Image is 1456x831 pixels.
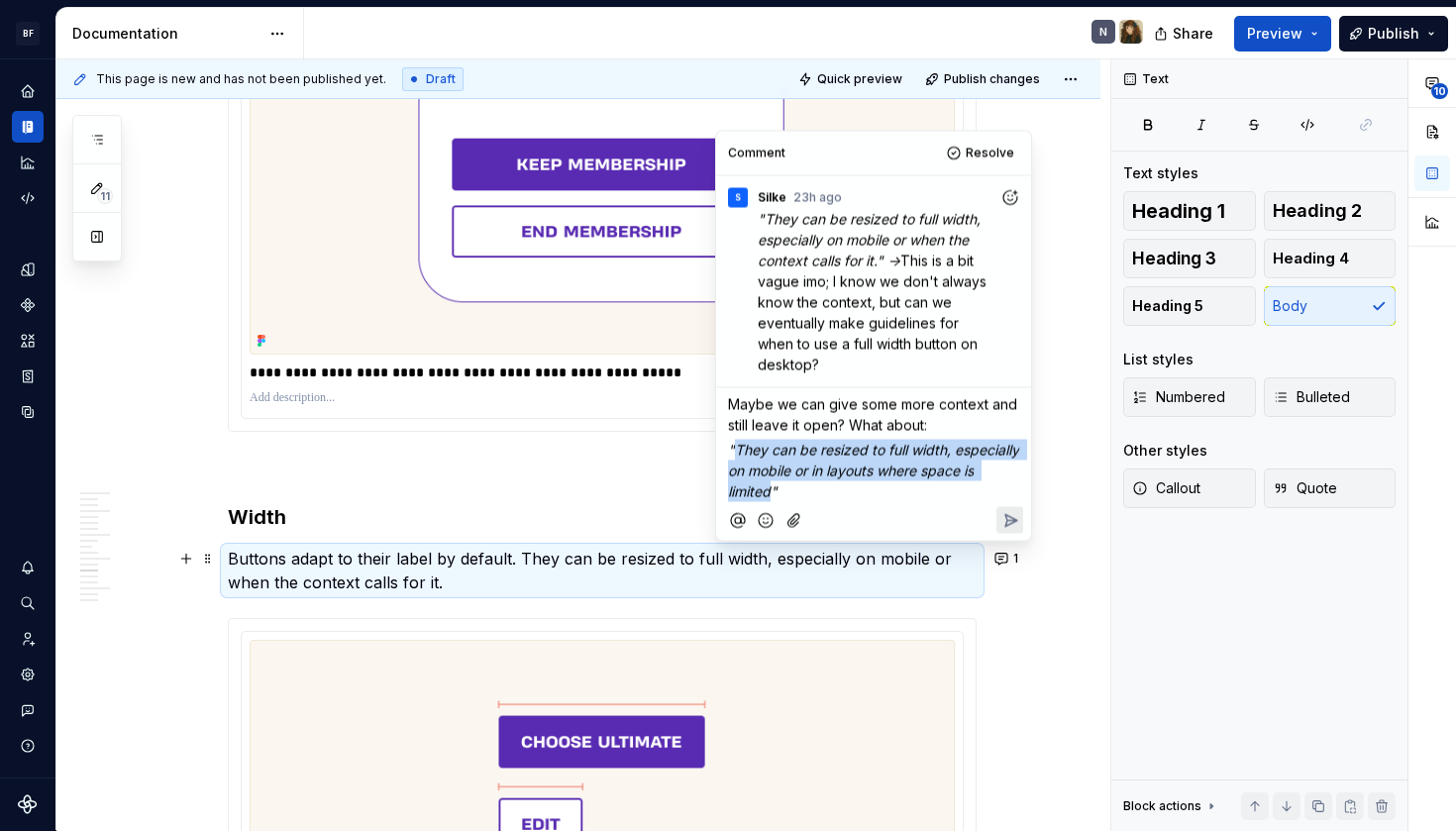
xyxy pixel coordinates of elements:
[1173,24,1213,44] span: Share
[758,210,985,268] em: "They can be resized to full width, especially on mobile or when the context calls for it." ->
[781,507,808,534] button: Attach files
[1099,24,1107,40] div: N
[792,65,911,93] button: Quick preview
[944,71,1040,87] span: Publish changes
[1234,16,1331,52] button: Preview
[758,252,990,372] span: This is a bit vague imo; I know we don't always know the context, but can we eventually make guid...
[12,111,44,143] a: Documentation
[724,507,751,534] button: Mention someone
[988,545,1027,572] button: 1
[4,12,52,54] button: BF
[96,71,386,87] span: This page is new and has not been published yet.
[817,71,902,87] span: Quick preview
[728,441,1023,499] span: "They can be resized to full width, especially on mobile or in layouts where space is limited"
[1273,387,1350,407] span: Bulleted
[1123,792,1219,820] div: Block actions
[1144,16,1226,52] button: Share
[12,659,44,690] a: Settings
[12,552,44,583] button: Notifications
[228,503,977,531] h3: Width
[16,22,40,46] div: BF
[12,587,44,619] button: Search ⌘K
[1273,478,1337,498] span: Quote
[12,75,44,107] a: Home
[724,388,1023,502] div: Composer editor
[12,289,44,321] a: Components
[1368,24,1419,44] span: Publish
[753,507,780,534] button: Add emoji
[1123,350,1194,369] div: List styles
[1013,551,1018,567] span: 1
[1123,441,1207,461] div: Other styles
[1132,249,1216,268] span: Heading 3
[1264,377,1397,417] button: Bulleted
[941,140,1023,167] button: Resolve
[97,188,113,204] span: 11
[12,325,44,357] a: Assets
[996,507,1023,534] button: Reply
[728,146,785,161] div: Comment
[18,794,38,814] svg: Supernova Logo
[12,254,44,285] a: Design tokens
[1123,286,1256,326] button: Heading 5
[228,547,977,594] p: Buttons adapt to their label by default. They can be resized to full width, especially on mobile ...
[1123,798,1201,814] div: Block actions
[919,65,1049,93] button: Publish changes
[12,182,44,214] a: Code automation
[1264,191,1397,231] button: Heading 2
[426,71,456,87] span: Draft
[12,623,44,655] a: Invite team
[12,694,44,726] button: Contact support
[1132,201,1225,221] span: Heading 1
[758,189,786,205] span: Silke
[728,396,1021,434] span: Maybe we can give some more context and still leave it open? What about:
[1273,201,1362,221] span: Heading 2
[1132,387,1225,407] span: Numbered
[1339,16,1448,52] button: Publish
[1264,239,1397,278] button: Heading 4
[72,24,260,44] div: Documentation
[1132,478,1200,498] span: Callout
[966,146,1014,161] span: Resolve
[1431,83,1448,99] span: 10
[1123,468,1256,508] button: Callout
[996,184,1023,211] button: Add reaction
[1273,249,1349,268] span: Heading 4
[1247,24,1302,44] span: Preview
[735,190,741,206] div: S
[12,147,44,178] a: Analytics
[1123,191,1256,231] button: Heading 1
[12,361,44,392] a: Storybook stories
[1264,468,1397,508] button: Quote
[1123,377,1256,417] button: Numbered
[1132,296,1203,316] span: Heading 5
[12,396,44,428] a: Data sources
[1119,20,1143,44] img: Silke
[1123,239,1256,278] button: Heading 3
[1123,163,1198,183] div: Text styles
